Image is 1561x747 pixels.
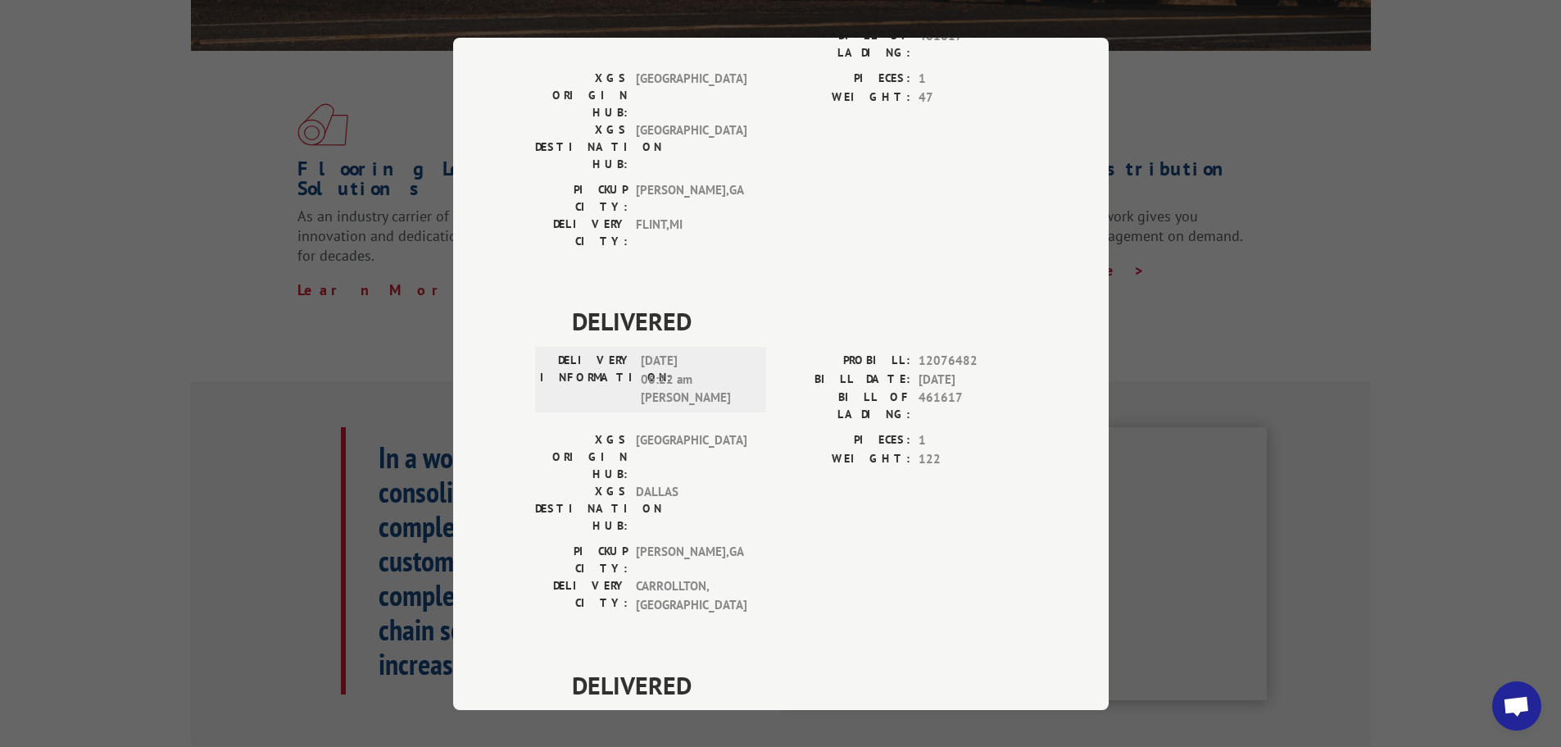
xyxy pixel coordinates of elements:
label: XGS DESTINATION HUB: [535,483,628,535]
label: PICKUP CITY: [535,181,628,216]
label: XGS ORIGIN HUB: [535,70,628,121]
span: DALLAS [636,483,746,535]
label: DELIVERY CITY: [535,577,628,614]
span: [GEOGRAPHIC_DATA] [636,70,746,121]
span: [DATE] [919,370,1027,389]
span: 122 [919,449,1027,468]
label: DELIVERY INFORMATION: [540,352,633,408]
label: XGS DESTINATION HUB: [535,121,628,173]
label: WEIGHT: [781,88,910,107]
span: CARROLLTON , [GEOGRAPHIC_DATA] [636,577,746,614]
span: [GEOGRAPHIC_DATA] [636,431,746,483]
label: PROBILL: [781,352,910,371]
span: 1 [919,431,1027,450]
label: BILL OF LADING: [781,27,910,61]
span: 461617 [919,27,1027,61]
span: 47 [919,88,1027,107]
label: PIECES: [781,70,910,89]
span: [PERSON_NAME] , GA [636,181,746,216]
div: Open chat [1492,681,1541,731]
span: DELIVERED [572,667,1027,704]
span: [PERSON_NAME] , GA [636,543,746,577]
label: DELIVERY CITY: [535,216,628,250]
label: PICKUP CITY: [535,543,628,577]
label: XGS ORIGIN HUB: [535,431,628,483]
label: PIECES: [781,431,910,450]
label: WEIGHT: [781,449,910,468]
span: [DATE] 06:22 am [PERSON_NAME] [641,352,751,408]
span: 1 [919,70,1027,89]
span: 12076482 [919,352,1027,371]
span: 461617 [919,389,1027,423]
label: BILL OF LADING: [781,389,910,423]
span: DELIVERED [572,303,1027,339]
label: BILL DATE: [781,370,910,389]
span: FLINT , MI [636,216,746,250]
span: [GEOGRAPHIC_DATA] [636,121,746,173]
